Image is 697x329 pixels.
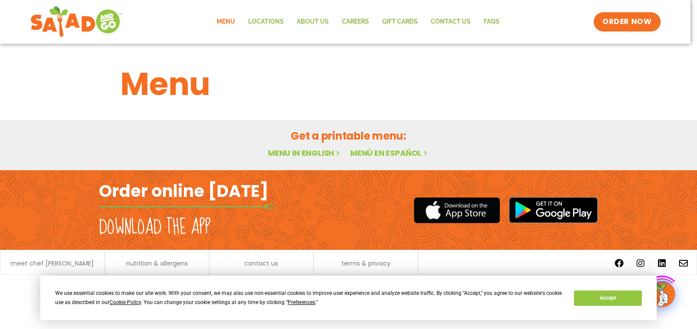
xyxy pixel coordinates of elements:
[55,289,563,307] div: We use essential cookies to make our site work. With your consent, we may also use non-essential ...
[290,12,335,32] a: About Us
[376,12,424,32] a: GIFT CARDS
[99,215,211,240] h2: Download the app
[40,276,657,320] div: Cookie Consent Prompt
[509,197,598,223] img: google_play
[120,128,577,143] h2: Get a printable menu:
[99,204,274,209] img: fork
[11,260,94,266] a: meet chef [PERSON_NAME]
[341,260,391,266] a: terms & privacy
[126,260,188,266] a: nutrition & allergens
[477,12,506,32] a: FAQs
[120,60,577,108] h1: Menu
[424,12,477,32] a: Contact Us
[109,299,141,305] span: Cookie Policy
[210,12,506,32] nav: Menu
[288,299,315,305] span: Preferences
[602,17,651,27] span: ORDER NOW
[414,196,500,224] img: appstore
[594,12,660,31] a: ORDER NOW
[574,290,641,306] button: Accept
[268,147,341,158] a: Menu in English
[242,12,290,32] a: Locations
[335,12,376,32] a: Careers
[244,260,278,266] a: contact us
[210,12,242,32] a: Menu
[30,4,123,39] img: new-SAG-logo-768×292
[350,147,429,158] a: Menú en español
[99,180,268,202] h2: Order online [DATE]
